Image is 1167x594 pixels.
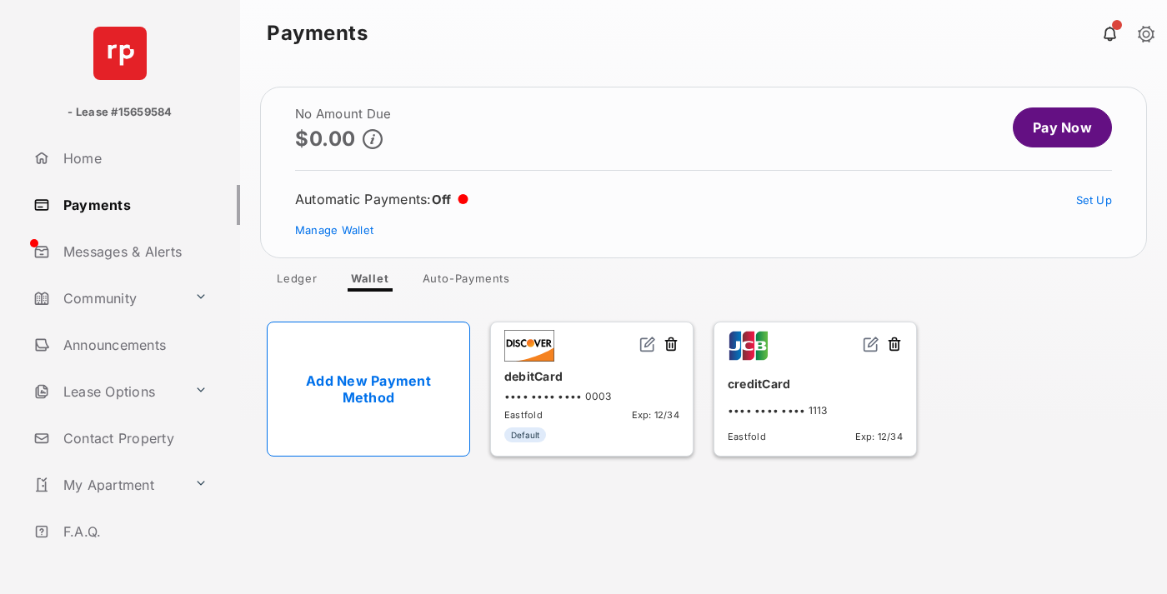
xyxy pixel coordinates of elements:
span: Eastfold [728,431,766,442]
a: Home [27,138,240,178]
strong: Payments [267,23,368,43]
a: Ledger [263,272,331,292]
img: svg+xml;base64,PHN2ZyB4bWxucz0iaHR0cDovL3d3dy53My5vcmcvMjAwMC9zdmciIHdpZHRoPSI2NCIgaGVpZ2h0PSI2NC... [93,27,147,80]
a: Contact Property [27,418,240,458]
p: - Lease #15659584 [68,104,172,121]
a: Auto-Payments [409,272,523,292]
div: •••• •••• •••• 1113 [728,404,903,417]
a: Messages & Alerts [27,232,240,272]
a: F.A.Q. [27,512,240,552]
span: Exp: 12/34 [632,409,679,421]
p: $0.00 [295,127,356,150]
a: Announcements [27,325,240,365]
img: svg+xml;base64,PHN2ZyB2aWV3Qm94PSIwIDAgMjQgMjQiIHdpZHRoPSIxNiIgaGVpZ2h0PSIxNiIgZmlsbD0ibm9uZSIgeG... [863,336,879,352]
span: Exp: 12/34 [855,431,903,442]
a: Set Up [1076,193,1113,207]
h2: No Amount Due [295,107,391,121]
a: Manage Wallet [295,223,373,237]
a: Community [27,278,188,318]
div: debitCard [504,362,679,390]
a: My Apartment [27,465,188,505]
div: •••• •••• •••• 0003 [504,390,679,402]
img: svg+xml;base64,PHN2ZyB2aWV3Qm94PSIwIDAgMjQgMjQiIHdpZHRoPSIxNiIgaGVpZ2h0PSIxNiIgZmlsbD0ibm9uZSIgeG... [639,336,656,352]
a: Add New Payment Method [267,322,470,457]
a: Payments [27,185,240,225]
span: Eastfold [504,409,543,421]
div: creditCard [728,370,903,397]
span: Off [432,192,452,207]
a: Lease Options [27,372,188,412]
div: Automatic Payments : [295,191,468,207]
a: Wallet [338,272,403,292]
